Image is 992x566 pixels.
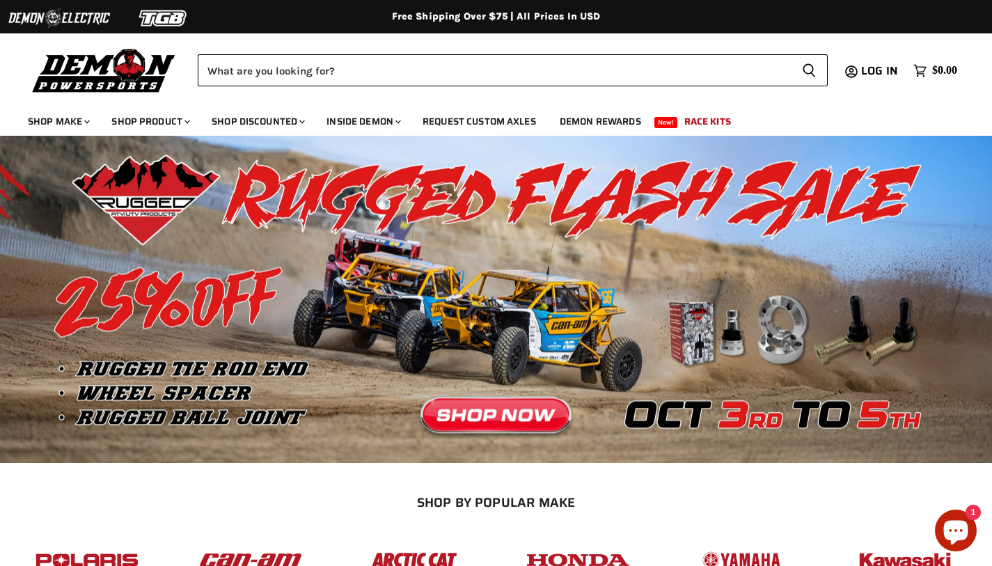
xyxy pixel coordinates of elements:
[861,62,898,79] span: Log in
[198,54,828,86] form: Product
[906,61,964,81] a: $0.00
[111,5,216,31] img: TGB Logo 2
[316,107,409,136] a: Inside Demon
[7,5,111,31] img: Demon Electric Logo 2
[654,117,678,128] span: New!
[931,510,981,555] inbox-online-store-chat: Shopify online store chat
[932,64,957,77] span: $0.00
[549,107,652,136] a: Demon Rewards
[198,54,791,86] input: Search
[855,65,906,77] a: Log in
[17,102,954,136] ul: Main menu
[101,107,198,136] a: Shop Product
[17,495,975,510] h2: SHOP BY POPULAR MAKE
[28,45,180,95] img: Demon Powersports
[412,107,546,136] a: Request Custom Axles
[17,107,98,136] a: Shop Make
[674,107,741,136] a: Race Kits
[791,54,828,86] button: Search
[201,107,313,136] a: Shop Discounted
